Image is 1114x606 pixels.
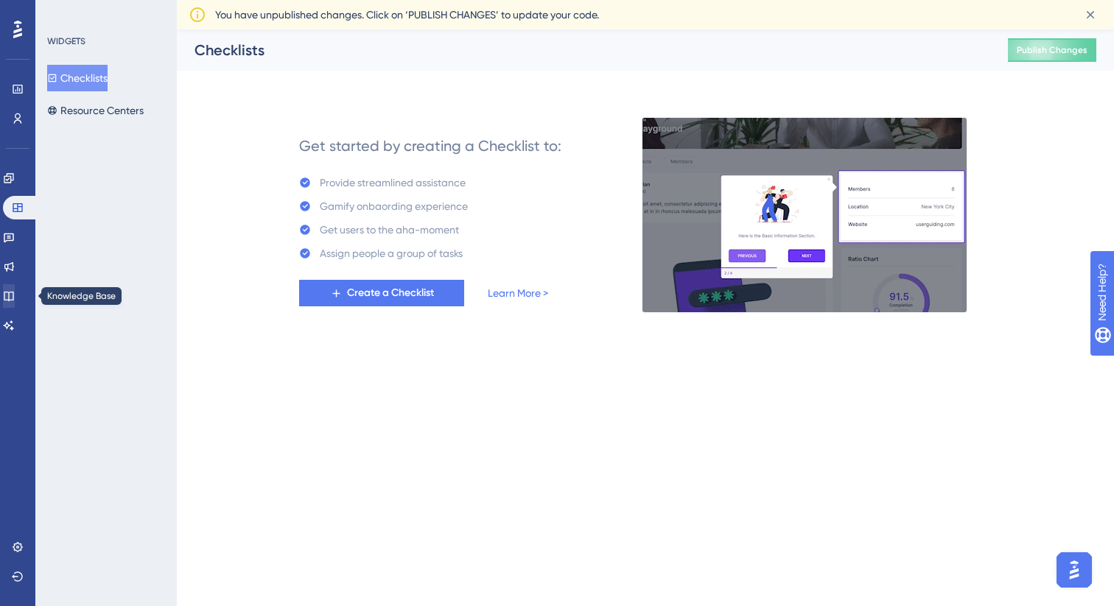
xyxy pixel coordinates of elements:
div: Assign people a group of tasks [320,244,463,262]
div: Checklists [195,40,971,60]
button: Resource Centers [47,97,144,124]
button: Publish Changes [1008,38,1096,62]
div: Get started by creating a Checklist to: [299,135,561,156]
div: Gamify onbaording experience [320,197,468,215]
div: WIDGETS [47,35,85,47]
button: Create a Checklist [299,280,464,306]
a: Learn More > [488,284,548,302]
iframe: UserGuiding AI Assistant Launcher [1052,548,1096,592]
span: Need Help? [35,4,92,21]
div: Get users to the aha-moment [320,221,459,239]
button: Checklists [47,65,108,91]
span: Publish Changes [1017,44,1087,56]
span: You have unpublished changes. Click on ‘PUBLISH CHANGES’ to update your code. [215,6,599,24]
img: e28e67207451d1beac2d0b01ddd05b56.gif [642,117,967,313]
div: Provide streamlined assistance [320,174,466,191]
span: Create a Checklist [347,284,434,302]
